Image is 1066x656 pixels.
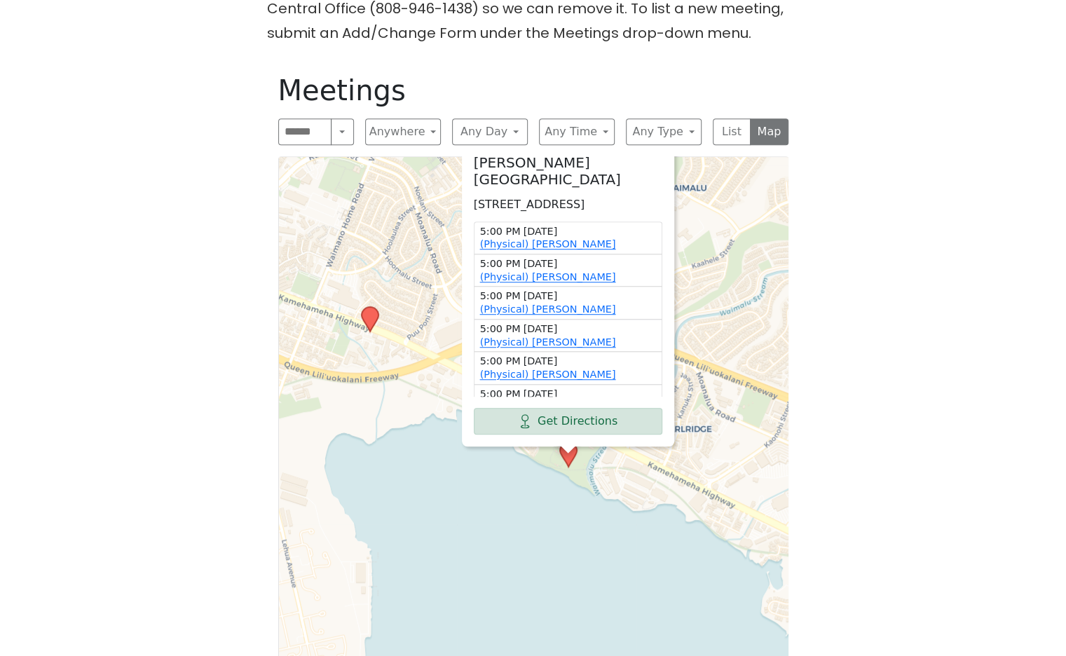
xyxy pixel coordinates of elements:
[713,118,751,145] button: List
[480,289,656,303] time: 5:00 PM
[523,224,557,238] span: [DATE]
[480,369,616,380] a: (Physical) [PERSON_NAME]
[474,196,662,212] p: [STREET_ADDRESS]
[452,118,528,145] button: Any Day
[523,355,557,368] span: [DATE]
[365,118,441,145] button: Anywhere
[626,118,702,145] button: Any Type
[480,322,656,336] time: 5:00 PM
[278,74,788,107] h1: Meetings
[474,153,662,187] h2: [PERSON_NAME][GEOGRAPHIC_DATA]
[523,388,557,401] span: [DATE]
[480,303,616,315] a: (Physical) [PERSON_NAME]
[523,289,557,303] span: [DATE]
[480,224,656,238] time: 5:00 PM
[474,407,662,434] a: Get Directions
[480,355,656,368] time: 5:00 PM
[523,257,557,271] span: [DATE]
[750,118,788,145] button: Map
[480,388,656,401] time: 5:00 PM
[480,271,616,282] a: (Physical) [PERSON_NAME]
[480,257,656,271] time: 5:00 PM
[480,238,616,250] a: (Physical) [PERSON_NAME]
[539,118,615,145] button: Any Time
[523,322,557,336] span: [DATE]
[480,336,616,347] a: (Physical) [PERSON_NAME]
[278,118,332,145] input: Search
[331,118,353,145] button: Search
